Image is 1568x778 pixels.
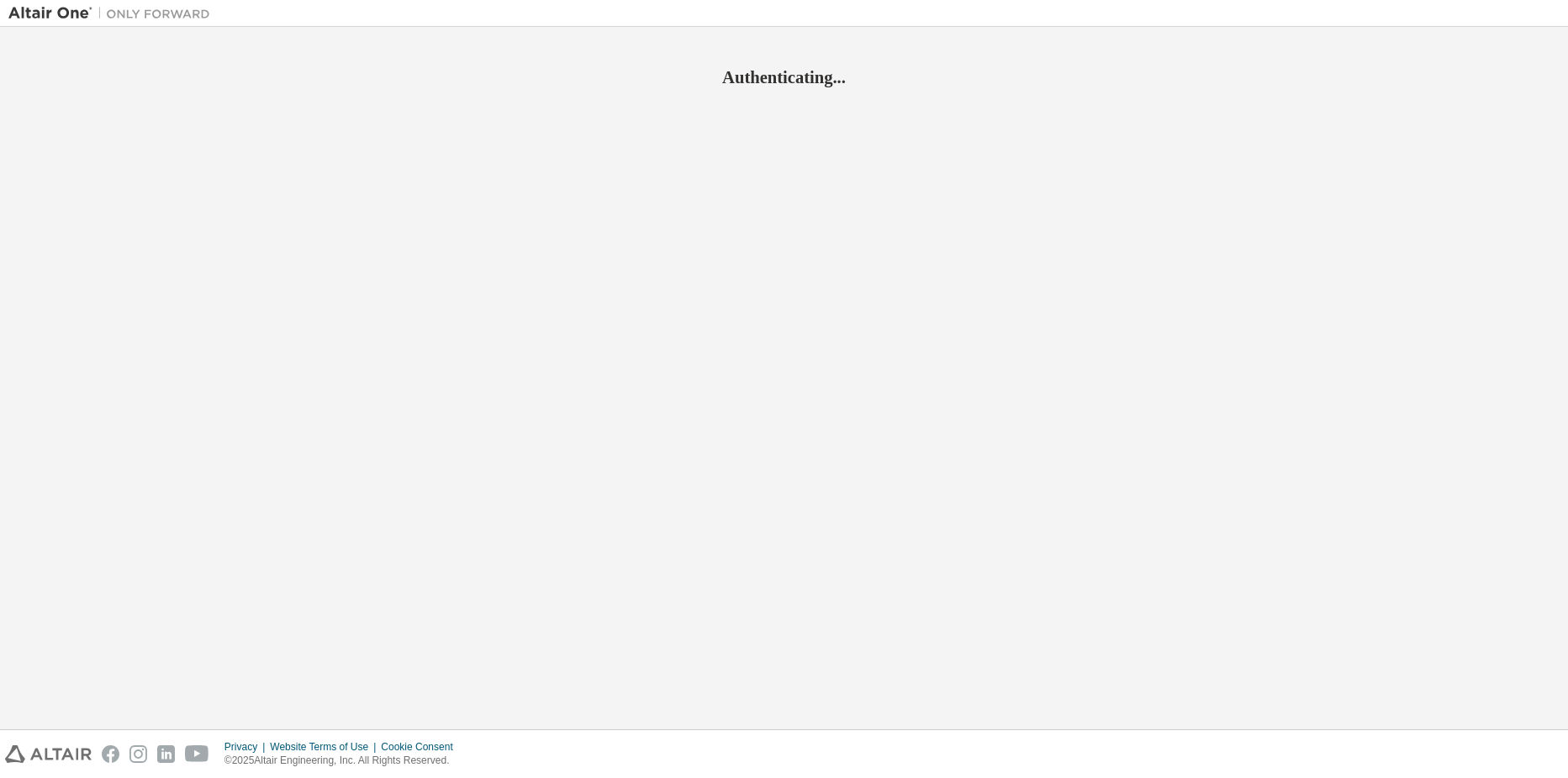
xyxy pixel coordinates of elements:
img: Altair One [8,5,219,22]
img: linkedin.svg [157,745,175,763]
h2: Authenticating... [8,66,1560,88]
img: facebook.svg [102,745,119,763]
div: Website Terms of Use [270,740,381,754]
img: youtube.svg [185,745,209,763]
div: Privacy [224,740,270,754]
img: altair_logo.svg [5,745,92,763]
p: © 2025 Altair Engineering, Inc. All Rights Reserved. [224,754,463,768]
img: instagram.svg [129,745,147,763]
div: Cookie Consent [381,740,462,754]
